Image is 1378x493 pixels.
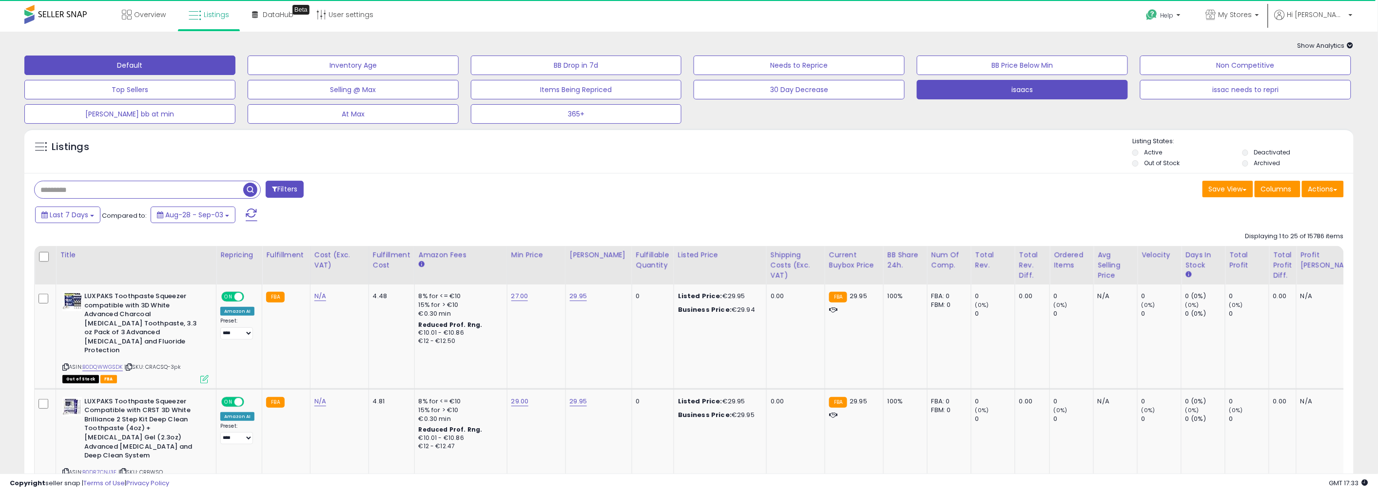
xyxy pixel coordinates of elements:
small: (0%) [975,301,989,309]
div: FBA: 0 [932,292,964,301]
div: 0 [975,415,1015,423]
small: (0%) [1185,406,1199,414]
small: (0%) [1185,301,1199,309]
div: Min Price [511,250,562,260]
small: (0%) [1054,406,1067,414]
i: Get Help [1146,9,1158,21]
div: N/A [1300,292,1355,301]
button: At Max [248,104,459,124]
small: (0%) [1142,301,1155,309]
b: Reduced Prof. Rng. [419,321,483,329]
button: issac needs to repri [1140,80,1351,99]
span: OFF [243,293,258,301]
span: Last 7 Days [50,210,88,220]
span: 2025-09-11 17:33 GMT [1329,478,1368,488]
div: 0 [1229,397,1269,406]
button: isaacs [917,80,1128,99]
button: 30 Day Decrease [694,80,905,99]
button: BB Price Below Min [917,56,1128,75]
b: Listed Price: [678,291,722,301]
span: | SKU: CRACSQ-3pk [124,363,181,371]
p: Listing States: [1132,137,1354,146]
b: Business Price: [678,305,732,314]
button: 365+ [471,104,682,124]
div: 0 [1142,309,1181,318]
div: Repricing [220,250,258,260]
button: Items Being Repriced [471,80,682,99]
div: Velocity [1142,250,1177,260]
div: FBM: 0 [932,406,964,415]
button: [PERSON_NAME] bb at min [24,104,235,124]
small: (0%) [1229,406,1243,414]
a: 29.00 [511,397,529,406]
label: Archived [1254,159,1281,167]
div: Shipping Costs (Exc. VAT) [771,250,821,281]
div: Fulfillment [266,250,306,260]
small: (0%) [1142,406,1155,414]
b: LUXPAKS Toothpaste Squeezer Compatible with CRST 3D White Brilliance 2 Step Kit Deep Clean Toothp... [84,397,203,463]
a: Help [1139,1,1190,32]
div: €29.95 [678,397,759,406]
button: Save View [1203,181,1253,197]
div: €0.30 min [419,415,500,423]
div: 0.00 [771,397,817,406]
b: LUXPAKS Toothpaste Squeezer compatible with 3D White Advanced Charcoal [MEDICAL_DATA] Toothpaste,... [84,292,203,358]
h5: Listings [52,140,89,154]
div: 0 [1142,397,1181,406]
span: Show Analytics [1298,41,1354,50]
div: Preset: [220,318,254,340]
div: 0 [636,397,666,406]
div: 0 (0%) [1185,415,1225,423]
div: 0 [975,292,1015,301]
div: 15% for > €10 [419,406,500,415]
img: 513e9i55gvL._SL40_.jpg [62,292,82,311]
div: Total Rev. Diff. [1019,250,1046,281]
div: 0.00 [1019,292,1042,301]
div: N/A [1098,397,1130,406]
strong: Copyright [10,478,45,488]
span: 29.95 [850,397,867,406]
b: Listed Price: [678,397,722,406]
div: Fulfillable Quantity [636,250,670,270]
span: 29.95 [850,291,867,301]
span: ON [222,293,234,301]
div: 0 [975,397,1015,406]
span: Columns [1261,184,1292,194]
div: Num of Comp. [932,250,967,270]
div: FBM: 0 [932,301,964,309]
div: 0.00 [771,292,817,301]
div: FBA: 0 [932,397,964,406]
div: 0.00 [1019,397,1042,406]
div: €0.30 min [419,309,500,318]
div: Profit [PERSON_NAME] [1300,250,1359,270]
div: Avg Selling Price [1098,250,1133,281]
div: €10.01 - €10.86 [419,434,500,442]
div: €29.95 [678,411,759,419]
a: 27.00 [511,291,528,301]
div: Tooltip anchor [292,5,310,15]
div: 0 [1142,292,1181,301]
div: Title [60,250,212,260]
button: Aug-28 - Sep-03 [151,207,235,223]
div: 100% [888,397,920,406]
div: 0.00 [1273,292,1289,301]
label: Deactivated [1254,148,1291,156]
div: 0.00 [1273,397,1289,406]
small: FBA [829,397,847,408]
div: 8% for <= €10 [419,397,500,406]
div: 0 [1054,415,1093,423]
button: Default [24,56,235,75]
div: €12 - €12.50 [419,337,500,345]
div: Preset: [220,423,254,445]
div: €29.95 [678,292,759,301]
div: €10.01 - €10.86 [419,329,500,337]
div: 0 [1229,309,1269,318]
div: 0 [1054,309,1093,318]
div: Amazon AI [220,412,254,421]
div: 0 [1229,415,1269,423]
div: 0 (0%) [1185,397,1225,406]
div: Displaying 1 to 25 of 15786 items [1245,232,1344,241]
label: Out of Stock [1144,159,1180,167]
div: 100% [888,292,920,301]
label: Active [1144,148,1162,156]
